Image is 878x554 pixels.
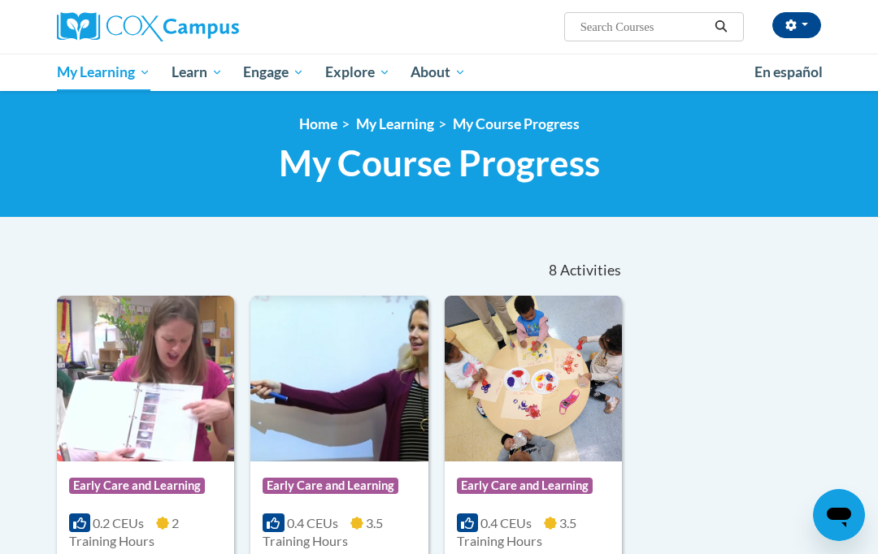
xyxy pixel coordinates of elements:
span: Learn [172,63,223,82]
span: En español [754,63,823,80]
a: Cox Campus [57,12,295,41]
a: Home [299,115,337,132]
img: Cox Campus [57,12,239,41]
a: My Learning [356,115,434,132]
button: Account Settings [772,12,821,38]
a: Explore [315,54,401,91]
span: My Learning [57,63,150,82]
a: My Course Progress [453,115,580,132]
span: Early Care and Learning [457,478,593,494]
a: Engage [233,54,315,91]
span: Activities [560,262,621,279]
a: En español [744,55,833,89]
input: Search Courses [579,17,709,37]
span: 0.4 CEUs [480,515,532,530]
span: 0.2 CEUs [93,515,144,530]
img: Course Logo [57,296,234,461]
a: Learn [161,54,233,91]
img: Course Logo [250,296,428,461]
span: Early Care and Learning [263,478,398,494]
span: Explore [325,63,390,82]
button: Search [709,17,733,37]
iframe: Button to launch messaging window [813,489,865,541]
span: 2 Training Hours [69,515,179,548]
span: 8 [549,262,557,279]
img: Course Logo [445,296,622,461]
span: 3.5 Training Hours [263,515,382,548]
span: About [411,63,466,82]
span: My Course Progress [279,141,600,184]
span: 0.4 CEUs [287,515,338,530]
span: Engage [243,63,304,82]
a: About [401,54,477,91]
a: My Learning [46,54,161,91]
span: 3.5 Training Hours [457,515,576,548]
span: Early Care and Learning [69,478,205,494]
div: Main menu [45,54,833,91]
